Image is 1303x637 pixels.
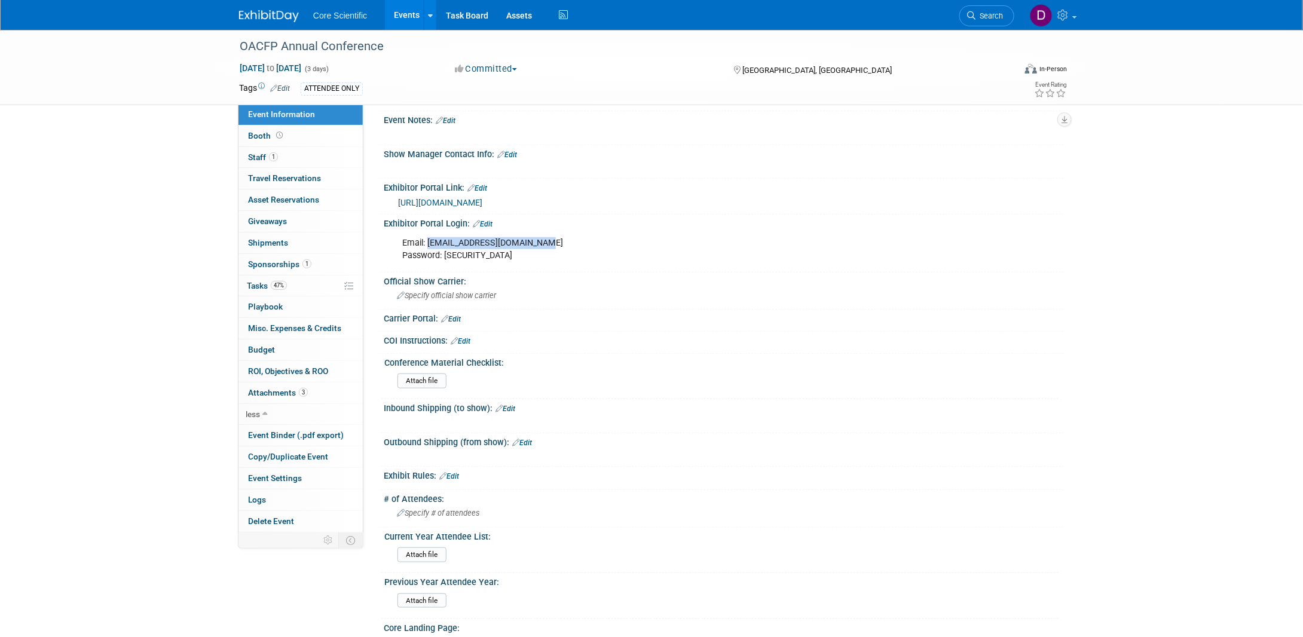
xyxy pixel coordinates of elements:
[238,446,363,467] a: Copy/Duplicate Event
[248,152,278,162] span: Staff
[239,10,299,22] img: ExhibitDay
[274,131,285,140] span: Booth not reserved yet
[248,216,287,226] span: Giveaways
[394,231,932,267] div: Email: [EMAIL_ADDRESS][DOMAIN_NAME] Password: [SECURITY_DATA]
[397,509,479,517] span: Specify # of attendees
[238,511,363,532] a: Delete Event
[238,232,363,253] a: Shipments
[248,109,315,119] span: Event Information
[384,145,1064,161] div: Show Manager Contact Info:
[451,63,522,75] button: Committed
[248,345,275,354] span: Budget
[248,259,311,269] span: Sponsorships
[384,467,1064,482] div: Exhibit Rules:
[339,532,363,548] td: Toggle Event Tabs
[238,361,363,382] a: ROI, Objectives & ROO
[384,573,1059,588] div: Previous Year Attendee Year:
[248,452,328,461] span: Copy/Duplicate Event
[238,125,363,146] a: Booth
[248,173,321,183] span: Travel Reservations
[439,472,459,480] a: Edit
[270,84,290,93] a: Edit
[238,168,363,189] a: Travel Reservations
[269,152,278,161] span: 1
[238,425,363,446] a: Event Binder (.pdf export)
[1034,82,1066,88] div: Event Rating
[318,532,339,548] td: Personalize Event Tab Strip
[304,65,329,73] span: (3 days)
[441,315,461,323] a: Edit
[398,198,482,207] a: [URL][DOMAIN_NAME]
[248,366,328,376] span: ROI, Objectives & ROO
[313,11,367,20] span: Core Scientific
[975,11,1003,20] span: Search
[248,430,344,440] span: Event Binder (.pdf export)
[265,63,276,73] span: to
[959,5,1014,26] a: Search
[299,388,308,397] span: 3
[944,62,1067,80] div: Event Format
[384,433,1064,449] div: Outbound Shipping (from show):
[238,318,363,339] a: Misc. Expenses & Credits
[238,339,363,360] a: Budget
[238,296,363,317] a: Playbook
[1039,65,1067,73] div: In-Person
[248,388,308,397] span: Attachments
[239,82,290,96] td: Tags
[473,220,493,228] a: Edit
[248,516,294,526] span: Delete Event
[238,211,363,232] a: Giveaways
[247,281,287,290] span: Tasks
[384,528,1059,543] div: Current Year Attendee List:
[238,404,363,425] a: less
[238,468,363,489] a: Event Settings
[512,439,532,447] a: Edit
[238,147,363,168] a: Staff1
[467,184,487,192] a: Edit
[384,619,1064,634] div: Core Landing Page:
[248,323,341,333] span: Misc. Expenses & Credits
[248,238,288,247] span: Shipments
[246,409,260,419] span: less
[436,117,455,125] a: Edit
[302,259,311,268] span: 1
[238,489,363,510] a: Logs
[301,82,363,95] div: ATTENDEE ONLY
[384,111,1064,127] div: Event Notes:
[1030,4,1053,27] img: Danielle Wiesemann
[495,405,515,413] a: Edit
[248,495,266,504] span: Logs
[238,382,363,403] a: Attachments3
[384,354,1059,369] div: Conference Material Checklist:
[271,281,287,290] span: 47%
[384,399,1064,415] div: Inbound Shipping (to show):
[248,131,285,140] span: Booth
[238,104,363,125] a: Event Information
[384,332,1064,347] div: COI Instructions:
[384,272,1064,287] div: Official Show Carrier:
[497,151,517,159] a: Edit
[384,215,1064,230] div: Exhibitor Portal Login:
[238,254,363,275] a: Sponsorships1
[742,66,892,75] span: [GEOGRAPHIC_DATA], [GEOGRAPHIC_DATA]
[248,473,302,483] span: Event Settings
[384,310,1064,325] div: Carrier Portal:
[238,275,363,296] a: Tasks47%
[451,337,470,345] a: Edit
[384,490,1064,505] div: # of Attendees:
[235,36,996,57] div: OACFP Annual Conference
[1025,64,1037,73] img: Format-Inperson.png
[248,302,283,311] span: Playbook
[397,291,496,300] span: Specify official show carrier
[248,195,319,204] span: Asset Reservations
[238,189,363,210] a: Asset Reservations
[384,179,1064,194] div: Exhibitor Portal Link:
[239,63,302,73] span: [DATE] [DATE]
